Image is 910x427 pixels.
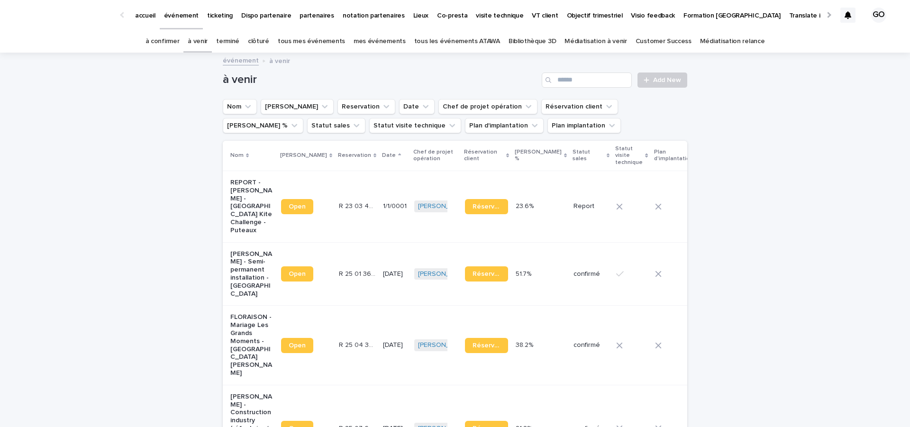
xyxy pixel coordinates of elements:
tr: FLORAISON - Mariage Les Grands Moments - [GEOGRAPHIC_DATA][PERSON_NAME]OpenR 25 04 3922R 25 04 39... [223,306,759,385]
a: à venir [188,30,208,53]
button: Statut sales [307,118,365,133]
button: Reservation [337,99,395,114]
h1: à venir [223,73,538,87]
p: 51.7% [516,268,533,278]
button: Plan d'implantation [465,118,544,133]
p: Date [382,150,396,161]
button: Plan implantation [547,118,621,133]
p: R 25 04 3922 [339,339,377,349]
p: Nom [230,150,244,161]
button: Lien Stacker [261,99,334,114]
button: Réservation client [541,99,618,114]
span: Open [289,203,306,210]
a: Médiatisation relance [700,30,765,53]
a: Open [281,338,313,353]
p: Reservation [338,150,371,161]
a: Open [281,199,313,214]
a: [PERSON_NAME] [418,202,470,210]
a: Open [281,266,313,282]
p: [DATE] [383,270,407,278]
a: Add New [637,73,687,88]
span: Add New [653,77,681,83]
span: Réservation [473,271,500,277]
a: [PERSON_NAME] [418,270,470,278]
a: Customer Success [636,30,692,53]
p: Réservation client [464,147,504,164]
span: Réservation [473,342,500,349]
p: 1/1/0001 [383,202,407,210]
p: [DATE] [383,341,407,349]
p: Plan d'implantation [654,147,693,164]
p: R 25 01 3620 [339,268,377,278]
p: Report [573,202,609,210]
button: Marge % [223,118,303,133]
p: 23.6% [516,200,536,210]
p: Statut sales [573,147,604,164]
p: [PERSON_NAME] [280,150,327,161]
a: événement [223,55,259,65]
p: 38.2% [516,339,535,349]
p: FLORAISON - Mariage Les Grands Moments - [GEOGRAPHIC_DATA][PERSON_NAME] [230,313,273,377]
span: Open [289,271,306,277]
div: GO [871,8,886,23]
button: Statut visite technique [369,118,461,133]
a: Bibliothèque 3D [509,30,556,53]
button: Chef de projet opération [438,99,537,114]
tr: [PERSON_NAME] - Semi-permanent installation - [GEOGRAPHIC_DATA]OpenR 25 01 3620R 25 01 3620 [DATE... [223,242,759,306]
a: clôturé [248,30,269,53]
span: Open [289,342,306,349]
a: mes événements [354,30,406,53]
p: [PERSON_NAME] - Semi-permanent installation - [GEOGRAPHIC_DATA] [230,250,273,298]
p: confirmé [573,341,609,349]
img: Ls34BcGeRexTGTNfXpUC [19,6,111,25]
a: Réservation [465,199,508,214]
a: tous les événements ATAWA [414,30,500,53]
p: Statut visite technique [615,144,643,168]
a: à confirmer [146,30,180,53]
a: tous mes événements [278,30,345,53]
input: Search [542,73,632,88]
p: REPORT - [PERSON_NAME] - [GEOGRAPHIC_DATA] Kite Challenge - Puteaux [230,179,273,235]
a: Réservation [465,266,508,282]
button: Date [399,99,435,114]
p: R 23 03 493 [339,200,377,210]
a: Médiatisation à venir [564,30,627,53]
p: confirmé [573,270,609,278]
a: Réservation [465,338,508,353]
p: à venir [269,55,290,65]
a: terminé [216,30,239,53]
button: Nom [223,99,257,114]
span: Réservation [473,203,500,210]
p: Chef de projet opération [413,147,458,164]
tr: REPORT - [PERSON_NAME] - [GEOGRAPHIC_DATA] Kite Challenge - PuteauxOpenR 23 03 493R 23 03 493 1/1... [223,171,759,242]
p: [PERSON_NAME] % [515,147,562,164]
a: [PERSON_NAME] [418,341,470,349]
